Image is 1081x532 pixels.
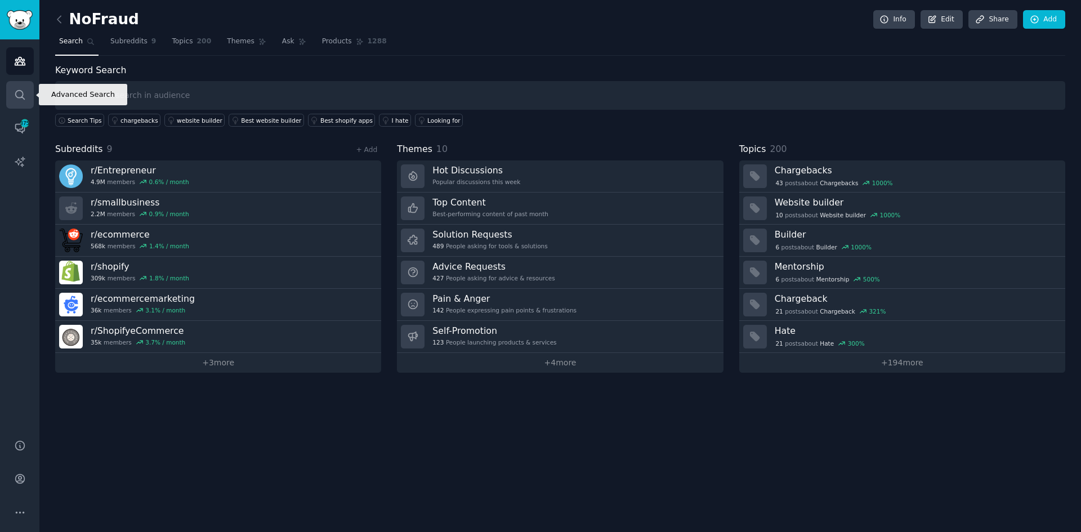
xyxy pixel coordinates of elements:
[775,306,887,316] div: post s about
[397,289,723,321] a: Pain & Anger142People expressing pain points & frustrations
[775,274,881,284] div: post s about
[820,307,855,315] span: Chargeback
[775,196,1057,208] h3: Website builder
[432,338,444,346] span: 123
[391,117,408,124] div: I hate
[227,37,254,47] span: Themes
[55,142,103,157] span: Subreddits
[816,275,850,283] span: Mentorship
[775,261,1057,272] h3: Mentorship
[55,11,139,29] h2: NoFraud
[6,114,34,142] a: 375
[432,210,548,218] div: Best-performing content of past month
[739,353,1065,373] a: +194more
[91,210,105,218] span: 2.2M
[432,306,444,314] span: 142
[68,117,102,124] span: Search Tips
[869,307,886,315] div: 321 %
[59,164,83,188] img: Entrepreneur
[91,164,189,176] h3: r/ Entrepreneur
[432,229,547,240] h3: Solution Requests
[91,242,105,250] span: 568k
[432,196,548,208] h3: Top Content
[55,81,1065,110] input: Keyword search in audience
[55,193,381,225] a: r/smallbusiness2.2Mmembers0.9% / month
[775,229,1057,240] h3: Builder
[223,33,270,56] a: Themes
[177,117,222,124] div: website builder
[59,325,83,348] img: ShopifyeCommerce
[91,274,105,282] span: 309k
[91,261,189,272] h3: r/ shopify
[229,114,304,127] a: Best website builder
[432,261,555,272] h3: Advice Requests
[356,146,377,154] a: + Add
[397,257,723,289] a: Advice Requests427People asking for advice & resources
[775,243,779,251] span: 6
[55,353,381,373] a: +3more
[921,10,963,29] a: Edit
[739,289,1065,321] a: Chargeback21postsaboutChargeback321%
[91,178,105,186] span: 4.9M
[432,164,520,176] h3: Hot Discussions
[120,117,158,124] div: chargebacks
[427,117,461,124] div: Looking for
[55,321,381,353] a: r/ShopifyeCommerce35kmembers3.7% / month
[397,353,723,373] a: +4more
[164,114,225,127] a: website builder
[397,160,723,193] a: Hot DiscussionsPopular discussions this week
[282,37,294,47] span: Ask
[241,117,301,124] div: Best website builder
[863,275,880,283] div: 500 %
[775,179,783,187] span: 43
[432,306,577,314] div: People expressing pain points & frustrations
[106,33,160,56] a: Subreddits9
[59,261,83,284] img: shopify
[197,37,212,47] span: 200
[820,211,866,219] span: Website builder
[318,33,391,56] a: Products1288
[91,293,195,305] h3: r/ ecommercemarketing
[149,210,189,218] div: 0.9 % / month
[397,193,723,225] a: Top ContentBest-performing content of past month
[149,178,189,186] div: 0.6 % / month
[820,339,834,347] span: Hate
[145,306,185,314] div: 3.1 % / month
[91,210,189,218] div: members
[145,338,185,346] div: 3.7 % / month
[107,144,113,154] span: 9
[775,275,779,283] span: 6
[91,242,189,250] div: members
[149,242,189,250] div: 1.4 % / month
[880,211,901,219] div: 1000 %
[55,289,381,321] a: r/ecommercemarketing36kmembers3.1% / month
[151,37,157,47] span: 9
[91,274,189,282] div: members
[770,144,787,154] span: 200
[848,339,865,347] div: 300 %
[432,325,556,337] h3: Self-Promotion
[775,164,1057,176] h3: Chargebacks
[172,37,193,47] span: Topics
[91,306,195,314] div: members
[108,114,160,127] a: chargebacks
[432,338,556,346] div: People launching products & services
[816,243,837,251] span: Builder
[436,144,448,154] span: 10
[775,339,783,347] span: 21
[397,321,723,353] a: Self-Promotion123People launching products & services
[91,338,101,346] span: 35k
[110,37,148,47] span: Subreddits
[432,178,520,186] div: Popular discussions this week
[322,37,352,47] span: Products
[7,10,33,30] img: GummySearch logo
[739,257,1065,289] a: Mentorship6postsaboutMentorship500%
[415,114,463,127] a: Looking for
[775,307,783,315] span: 21
[968,10,1017,29] a: Share
[775,178,894,188] div: post s about
[91,338,185,346] div: members
[91,196,189,208] h3: r/ smallbusiness
[91,229,189,240] h3: r/ ecommerce
[432,274,555,282] div: People asking for advice & resources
